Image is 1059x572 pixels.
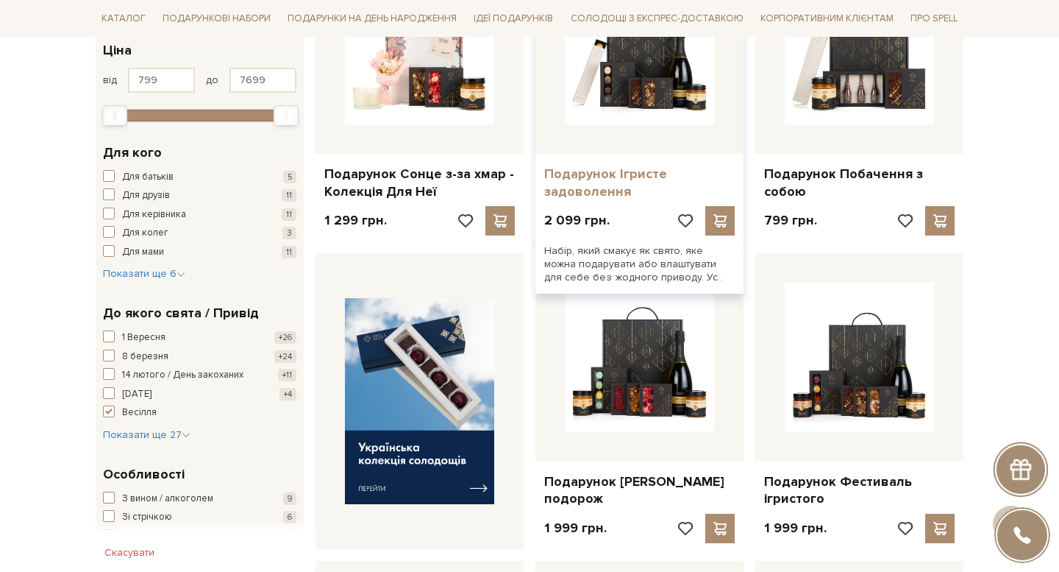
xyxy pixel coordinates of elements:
[103,492,296,506] button: З вином / алкоголем 9
[103,266,185,281] button: Показати ще 6
[274,105,299,126] div: Max
[122,492,213,506] span: З вином / алкоголем
[324,212,387,229] p: 1 299 грн.
[565,6,749,31] a: Солодощі з експрес-доставкою
[535,236,744,294] div: Набір, який смакує як свято, яке можна подарувати або влаштувати для себе без жодного приводу. Ус..
[468,7,559,30] span: Ідеї подарунків
[96,7,151,30] span: Каталог
[282,7,463,30] span: Подарунки на День народження
[103,406,296,420] button: Весілля
[283,171,296,183] span: 5
[103,74,117,87] span: від
[122,188,170,203] span: Для друзів
[283,530,296,543] span: 8
[229,68,296,93] input: Ціна
[905,7,963,30] span: Про Spell
[122,529,180,544] span: Карамельний
[122,208,186,222] span: Для керівника
[122,170,174,185] span: Для батьків
[103,143,162,163] span: Для кого
[122,387,151,402] span: [DATE]
[103,465,185,484] span: Особливості
[764,520,827,537] p: 1 999 грн.
[103,303,259,323] span: До якого свята / Привід
[103,245,296,260] button: Для мами 11
[122,368,243,383] span: 14 лютого / День закоханих
[324,166,515,200] a: Подарунок Сонце з-за хмар - Колекція Для Неї
[544,473,735,508] a: Подарунок [PERSON_NAME] подорож
[755,6,899,31] a: Корпоративним клієнтам
[103,529,296,544] button: Карамельний 8
[279,388,296,400] span: +4
[283,492,296,505] span: 9
[103,387,296,402] button: [DATE] +4
[103,226,296,241] button: Для колег 3
[274,350,296,363] span: +24
[764,166,955,200] a: Подарунок Побачення з собою
[282,208,296,221] span: 11
[122,226,168,241] span: Для колег
[103,170,296,185] button: Для батьків 5
[103,331,296,345] button: 1 Вересня +26
[103,428,190,441] span: Показати ще 27
[122,406,157,420] span: Весілля
[764,473,955,508] a: Подарунок Фестиваль ігристого
[103,368,296,383] button: 14 лютого / День закоханих +11
[282,189,296,202] span: 11
[157,7,277,30] span: Подарункові набори
[122,350,168,364] span: 8 березня
[103,188,296,203] button: Для друзів 11
[103,510,296,525] button: Зі стрічкою 6
[103,40,132,60] span: Ціна
[103,267,185,280] span: Показати ще 6
[122,331,165,345] span: 1 Вересня
[103,428,190,442] button: Показати ще 27
[282,246,296,258] span: 11
[122,510,172,525] span: Зі стрічкою
[274,331,296,344] span: +26
[96,541,163,565] button: Скасувати
[283,511,296,523] span: 6
[544,520,607,537] p: 1 999 грн.
[122,245,164,260] span: Для мами
[278,369,296,381] span: +11
[345,298,494,505] img: banner
[282,227,296,239] span: 3
[544,166,735,200] a: Подарунок Ігристе задоволення
[206,74,218,87] span: до
[128,68,195,93] input: Ціна
[544,212,610,229] p: 2 099 грн.
[103,208,296,222] button: Для керівника 11
[102,105,127,126] div: Min
[764,212,817,229] p: 799 грн.
[103,350,296,364] button: 8 березня +24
